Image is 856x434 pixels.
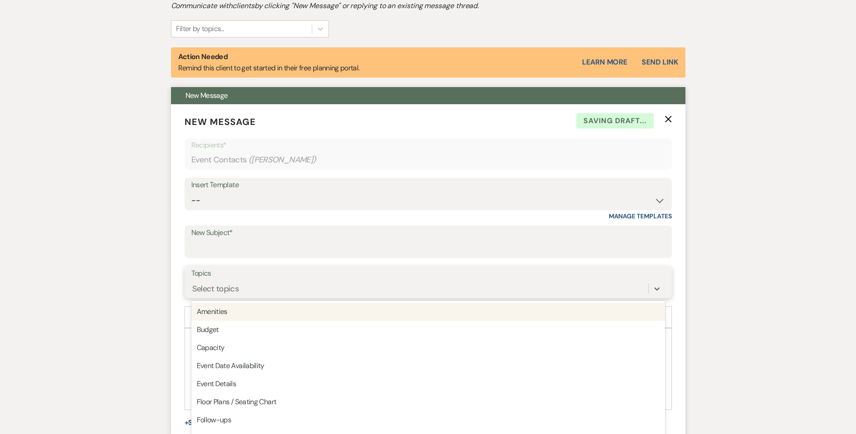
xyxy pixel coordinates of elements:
[178,51,360,74] p: Remind this client to get started in their free planning portal.
[178,52,228,61] strong: Action Needed
[192,282,239,295] div: Select topics
[191,321,665,339] div: Budget
[191,357,665,375] div: Event Date Availability
[191,393,665,411] div: Floor Plans / Seating Chart
[249,154,316,166] span: ( [PERSON_NAME] )
[582,57,627,68] a: Learn More
[191,151,665,169] div: Event Contacts
[171,0,685,11] h2: Communicate with clients by clicking "New Message" or replying to an existing message thread.
[642,59,678,66] button: Send Link
[191,139,665,151] p: Recipients*
[185,419,218,426] button: Share
[191,267,665,280] label: Topics
[191,411,665,429] div: Follow-ups
[609,212,672,220] a: Manage Templates
[191,375,665,393] div: Event Details
[176,23,224,34] div: Filter by topics...
[191,339,665,357] div: Capacity
[191,226,665,240] label: New Subject*
[185,419,189,426] span: +
[191,179,665,192] div: Insert Template
[191,303,665,321] div: Amenities
[185,116,256,128] span: New Message
[576,113,654,129] span: Saving draft...
[185,91,228,100] span: New Message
